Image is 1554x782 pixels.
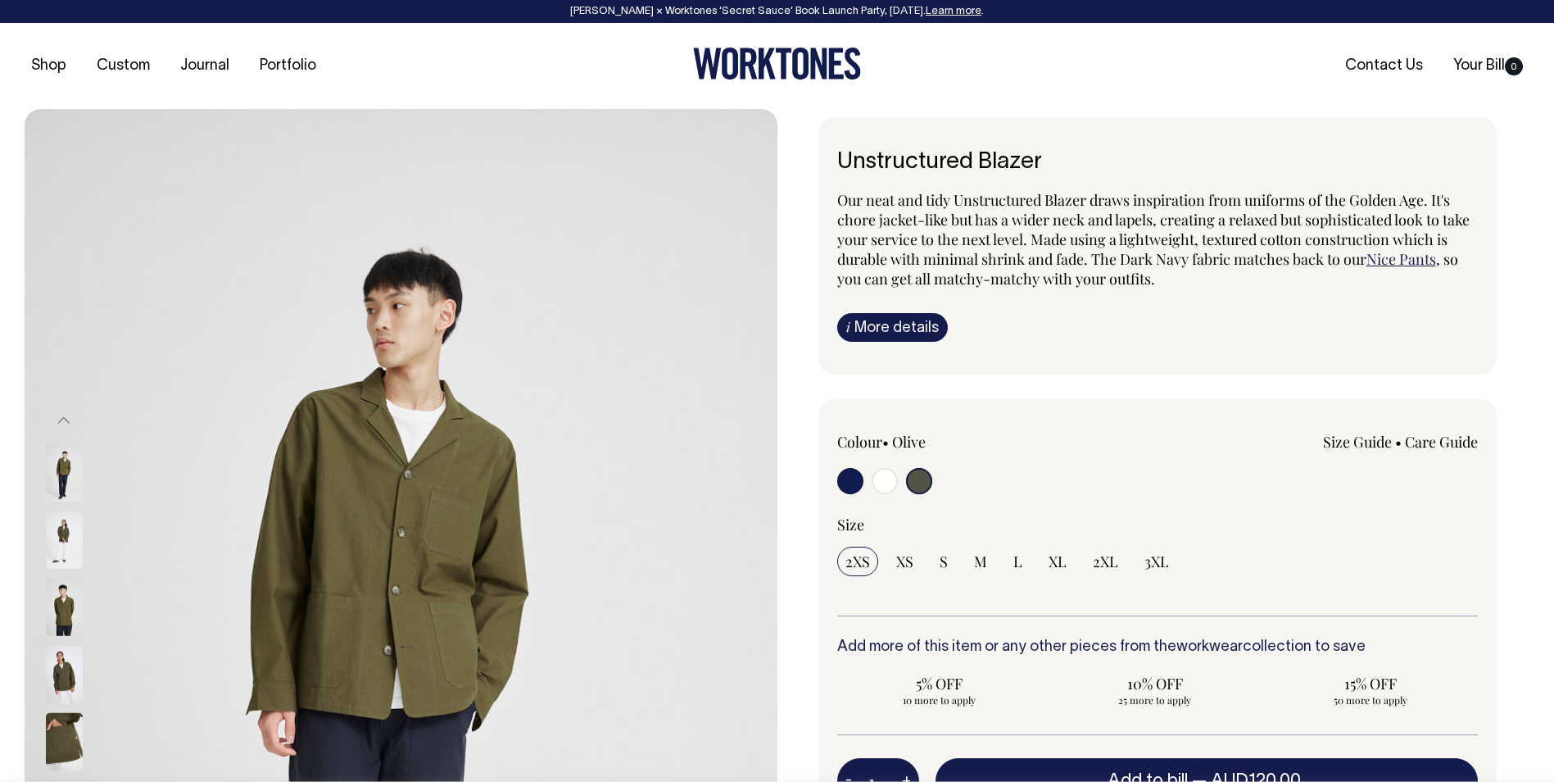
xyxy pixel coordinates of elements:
[46,443,83,501] img: olive
[16,6,1538,17] div: [PERSON_NAME] × Worktones ‘Secret Sauce’ Book Launch Party, [DATE]. .
[1040,547,1075,576] input: XL
[52,402,76,439] button: Previous
[1136,547,1177,576] input: 3XL
[174,52,236,80] a: Journal
[253,52,323,80] a: Portfolio
[837,150,1479,175] h6: Unstructured Blazer
[1144,552,1169,571] span: 3XL
[1093,552,1118,571] span: 2XL
[1447,52,1529,80] a: Your Bill0
[1060,674,1249,693] span: 10% OFF
[90,52,156,80] a: Custom
[837,432,1094,452] div: Colour
[837,515,1479,534] div: Size
[940,552,948,571] span: S
[926,7,981,16] a: Learn more
[888,547,922,576] input: XS
[837,190,1470,269] span: Our neat and tidy Unstructured Blazer draws inspiration from uniforms of the Golden Age. It's cho...
[1505,57,1523,75] span: 0
[882,432,889,452] span: •
[845,693,1035,707] span: 10 more to apply
[1060,693,1249,707] span: 25 more to apply
[1176,640,1243,654] a: workwear
[837,639,1479,656] h6: Add more of this item or any other pieces from the collection to save
[46,645,83,702] img: olive
[966,547,995,576] input: M
[46,511,83,568] img: olive
[892,432,926,452] label: Olive
[46,712,83,770] img: olive
[931,547,956,576] input: S
[837,547,878,576] input: 2XS
[846,318,850,335] span: i
[1267,669,1473,712] input: 15% OFF 50 more to apply
[1005,547,1031,576] input: L
[1013,552,1022,571] span: L
[46,578,83,635] img: olive
[1275,693,1465,707] span: 50 more to apply
[1395,432,1402,452] span: •
[845,674,1035,693] span: 5% OFF
[974,552,987,571] span: M
[896,552,913,571] span: XS
[1049,552,1067,571] span: XL
[1052,669,1257,712] input: 10% OFF 25 more to apply
[1366,249,1436,269] a: Nice Pants
[1339,52,1429,80] a: Contact Us
[837,249,1458,289] span: , so you can get all matchy-matchy with your outfits.
[837,669,1043,712] input: 5% OFF 10 more to apply
[25,52,73,80] a: Shop
[1323,432,1392,452] a: Size Guide
[1405,432,1478,452] a: Care Guide
[845,552,870,571] span: 2XS
[837,313,948,342] a: iMore details
[1085,547,1126,576] input: 2XL
[1275,674,1465,693] span: 15% OFF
